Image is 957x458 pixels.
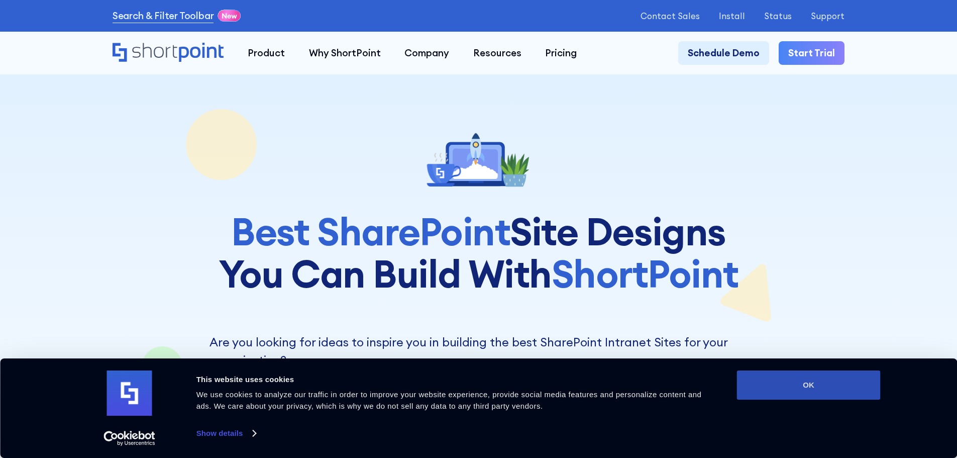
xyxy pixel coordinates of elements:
a: Product [236,41,297,65]
a: Install [719,11,745,21]
a: Contact Sales [641,11,700,21]
div: Resources [473,46,521,60]
a: Resources [461,41,534,65]
a: Start Trial [779,41,844,65]
div: Pricing [545,46,577,60]
span: ShortPoint [552,249,738,298]
a: Company [392,41,461,65]
span: We use cookies to analyze our traffic in order to improve your website experience, provide social... [196,390,702,410]
div: Product [248,46,285,60]
a: Home [113,43,224,63]
div: Company [404,46,449,60]
img: logo [107,371,152,416]
a: Why ShortPoint [297,41,393,65]
a: Search & Filter Toolbar [113,9,214,23]
a: Status [764,11,792,21]
a: Pricing [534,41,589,65]
a: Show details [196,426,256,441]
a: Support [811,11,844,21]
span: Best SharePoint [231,207,510,255]
div: Why ShortPoint [309,46,381,60]
h1: Site Designs You Can Build With [209,211,748,295]
button: OK [737,371,881,400]
div: This website uses cookies [196,374,714,386]
a: Usercentrics Cookiebot - opens in a new window [85,431,173,446]
a: Schedule Demo [678,41,769,65]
